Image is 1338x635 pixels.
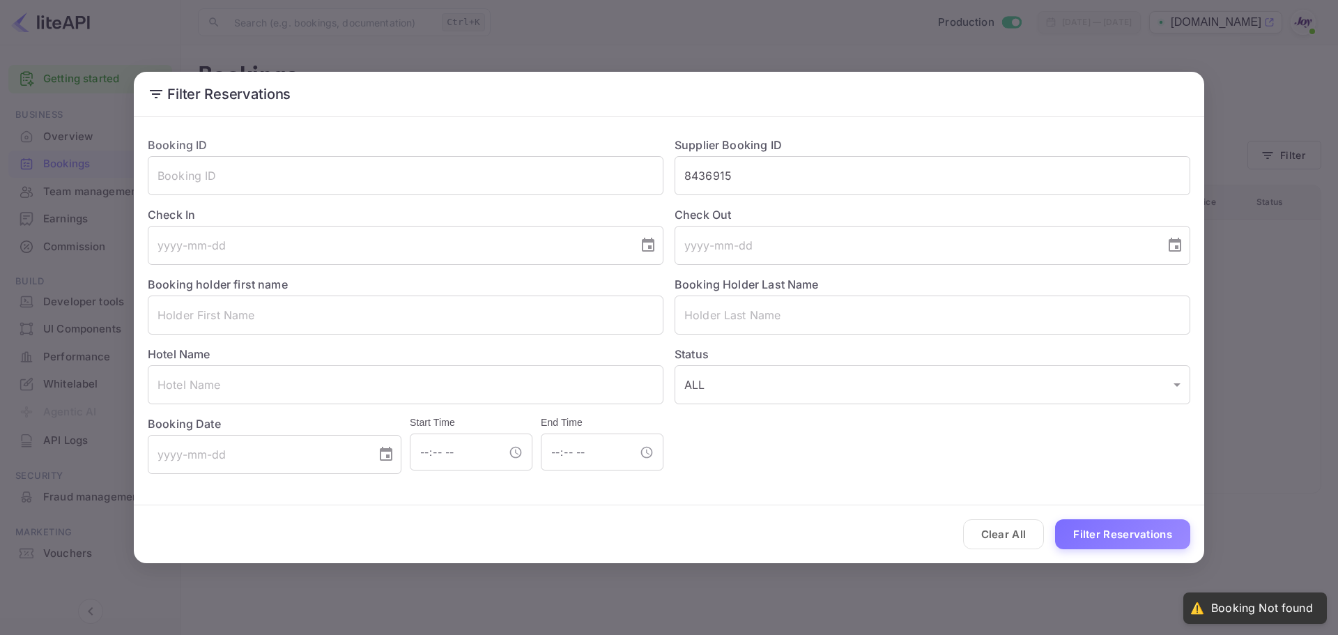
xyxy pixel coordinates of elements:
[148,435,367,474] input: yyyy-mm-dd
[148,347,210,361] label: Hotel Name
[675,346,1190,362] label: Status
[675,226,1155,265] input: yyyy-mm-dd
[963,519,1045,549] button: Clear All
[675,138,782,152] label: Supplier Booking ID
[675,206,1190,223] label: Check Out
[148,206,663,223] label: Check In
[675,156,1190,195] input: Supplier Booking ID
[675,296,1190,335] input: Holder Last Name
[148,415,401,432] label: Booking Date
[541,415,663,431] h6: End Time
[675,277,819,291] label: Booking Holder Last Name
[1211,601,1313,615] div: Booking Not found
[148,226,629,265] input: yyyy-mm-dd
[134,72,1204,116] h2: Filter Reservations
[148,365,663,404] input: Hotel Name
[675,365,1190,404] div: ALL
[372,441,400,468] button: Choose date
[148,277,288,291] label: Booking holder first name
[148,296,663,335] input: Holder First Name
[148,156,663,195] input: Booking ID
[1055,519,1190,549] button: Filter Reservations
[148,138,208,152] label: Booking ID
[1161,231,1189,259] button: Choose date
[410,415,532,431] h6: Start Time
[634,231,662,259] button: Choose date
[1190,601,1204,615] div: ⚠️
